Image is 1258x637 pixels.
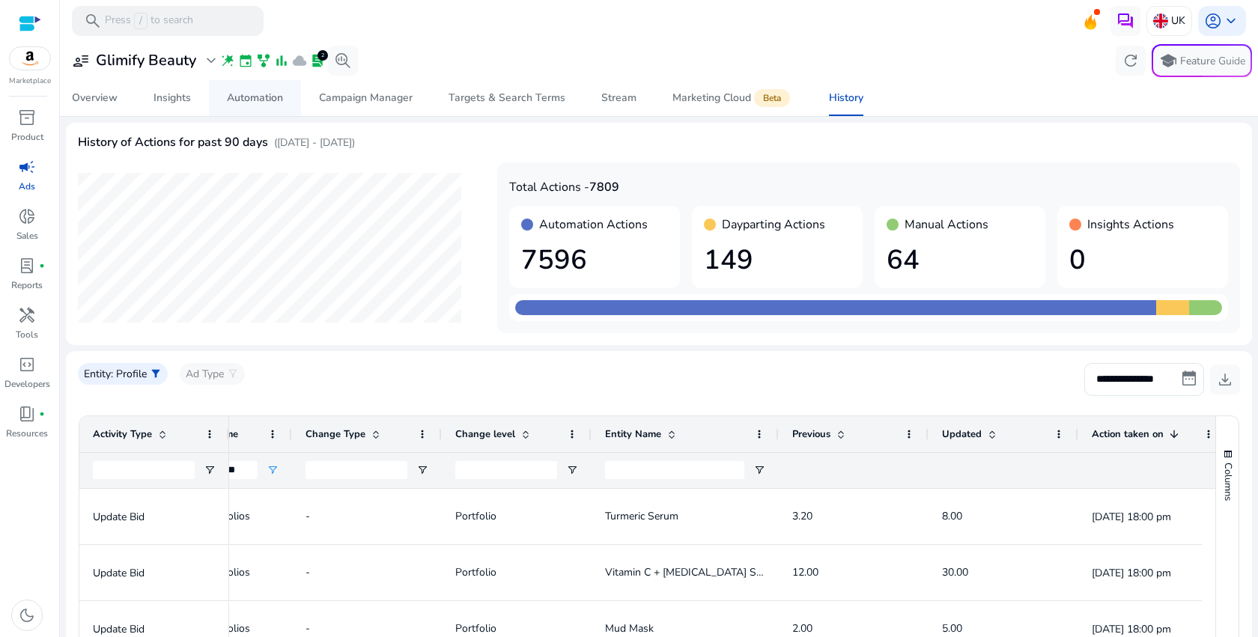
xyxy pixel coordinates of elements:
span: cloud [292,53,307,68]
span: Mud Mask [605,621,654,636]
button: Open Filter Menu [204,464,216,476]
span: 12.00 [792,565,818,579]
span: keyboard_arrow_down [1222,12,1240,30]
span: 30.00 [942,565,968,579]
button: search_insights [328,46,358,76]
span: fiber_manual_record [39,263,45,269]
span: dark_mode [18,606,36,624]
p: Entity [84,366,111,382]
p: Press to search [105,13,193,29]
h4: Automation Actions [539,218,648,232]
h3: Glimify Beauty [96,52,196,70]
span: expand_more [202,52,220,70]
div: Automation [227,93,283,103]
div: Stream [601,93,636,103]
span: wand_stars [220,53,235,68]
span: Action taken on [1092,427,1164,441]
span: Previous [792,427,830,441]
b: 7809 [589,179,619,195]
p: Developers [4,377,50,391]
h4: History of Actions for past 90 days [78,135,268,150]
span: handyman [18,306,36,324]
p: Tools [16,328,38,341]
span: 8.00 [942,509,962,523]
p: UK [1171,7,1185,34]
div: 2 [317,50,328,61]
p: Update Bid [93,502,216,532]
h1: 149 [704,244,851,276]
p: : Profile [111,366,147,382]
input: Entity Name Filter Input [605,461,744,479]
span: bar_chart [274,53,289,68]
h4: Total Actions - [509,180,1228,195]
span: lab_profile [18,257,36,275]
span: Portfolio [455,621,496,636]
span: 3.20 [792,509,812,523]
span: Portfolio [455,565,496,579]
span: event [238,53,253,68]
span: 5.00 [942,621,962,636]
p: Product [11,130,43,144]
span: account_circle [1204,12,1222,30]
h4: Manual Actions [905,218,988,232]
p: [DATE] 18:00 pm [1092,566,1215,581]
span: download [1216,371,1234,388]
h4: Insights Actions [1087,218,1174,232]
span: search_insights [334,52,352,70]
span: Beta [754,89,790,107]
button: Open Filter Menu [566,464,578,476]
button: Open Filter Menu [753,464,765,476]
span: Activity Type [93,427,152,441]
button: schoolFeature Guide [1152,44,1252,77]
h1: 64 [887,244,1033,276]
p: Ads [19,180,35,193]
h1: 0 [1069,244,1216,276]
span: lab_profile [310,53,325,68]
span: donut_small [18,207,36,225]
input: Activity Type Filter Input [93,461,195,479]
span: Columns [1221,463,1235,501]
p: Update Bid [93,558,216,588]
button: Open Filter Menu [267,464,279,476]
input: Change Type Filter Input [306,461,407,479]
span: fiber_manual_record [39,411,45,417]
span: - [306,509,310,523]
div: Targets & Search Terms [449,93,565,103]
span: filter_alt [150,368,162,380]
span: / [134,13,148,29]
button: Open Filter Menu [416,464,428,476]
div: Campaign Manager [319,93,413,103]
p: Sales [16,229,38,243]
img: uk.svg [1153,13,1168,28]
p: [DATE] 18:00 pm [1092,510,1215,525]
span: - [306,621,310,636]
span: book_4 [18,405,36,423]
input: Change level Filter Input [455,461,557,479]
img: amazon.svg [10,47,50,70]
span: campaign [18,158,36,176]
div: Overview [72,93,118,103]
span: Turmeric Serum [605,509,678,523]
h1: 7596 [521,244,668,276]
p: Feature Guide [1180,54,1245,69]
span: Entity Name [605,427,661,441]
span: Updated [942,427,982,441]
button: download [1210,365,1240,394]
span: - [306,565,310,579]
span: code_blocks [18,356,36,374]
span: Vitamin C + [MEDICAL_DATA] Serum [605,565,780,579]
span: refresh [1122,52,1140,70]
span: Portfolio [455,509,496,523]
span: Change Type [306,427,365,441]
p: ([DATE] - [DATE]) [274,135,355,150]
span: Change level [455,427,515,441]
p: Resources [6,427,48,440]
span: search [84,12,102,30]
span: family_history [256,53,271,68]
p: [DATE] 18:00 pm [1092,622,1215,637]
p: Marketplace [9,76,51,87]
p: Reports [11,278,43,292]
span: user_attributes [72,52,90,70]
h4: Dayparting Actions [722,218,825,232]
div: History [829,93,863,103]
